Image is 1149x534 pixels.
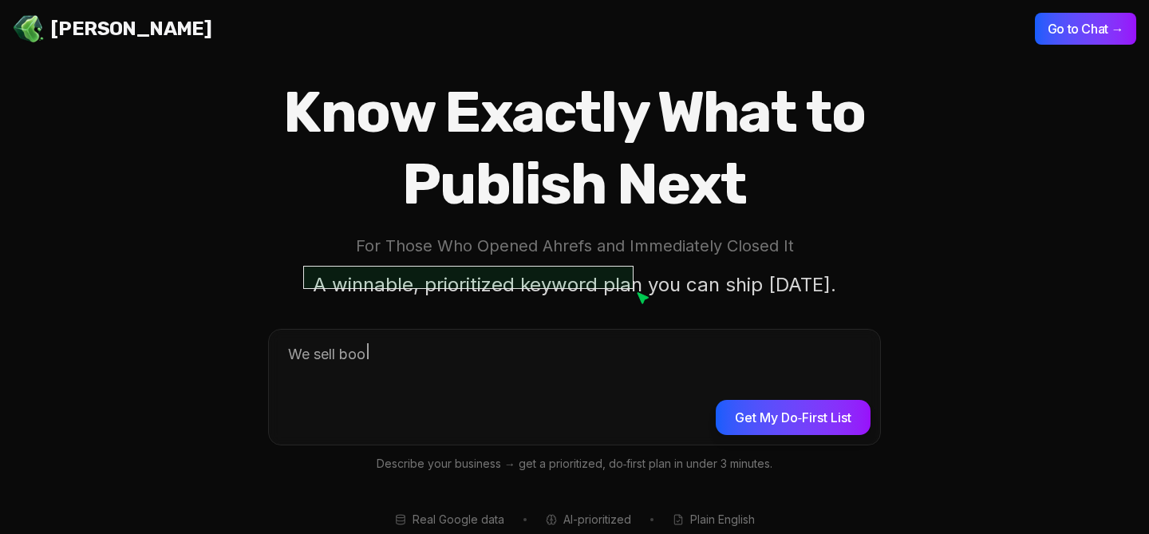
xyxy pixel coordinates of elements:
[563,512,631,528] span: AI-prioritized
[413,512,504,528] span: Real Google data
[217,77,932,220] h1: Know Exactly What to Publish Next
[13,13,45,45] img: Jello SEO Logo
[303,266,846,303] p: A winnable, prioritized keyword plan you can ship [DATE].
[716,400,871,435] button: Get My Do‑First List
[51,16,211,42] span: [PERSON_NAME]
[268,455,881,473] p: Describe your business → get a prioritized, do‑first plan in under 3 minutes.
[1035,13,1136,45] button: Go to Chat →
[217,233,932,259] p: For Those Who Opened Ahrefs and Immediately Closed It
[690,512,755,528] span: Plain English
[1035,21,1136,37] a: Go to Chat →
